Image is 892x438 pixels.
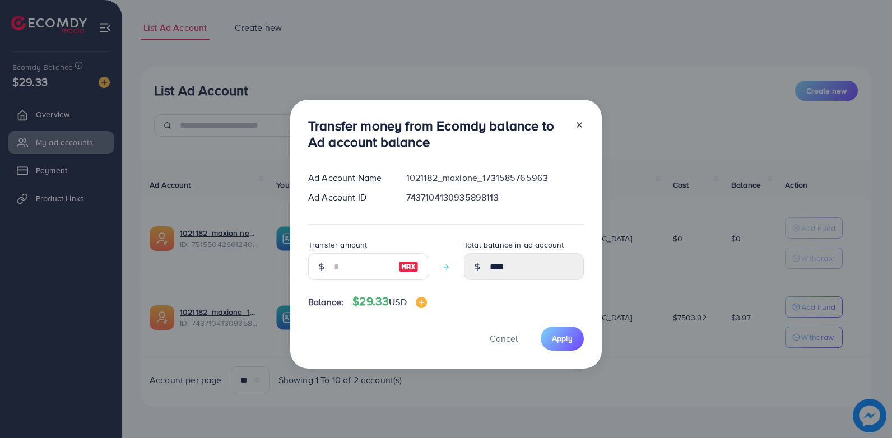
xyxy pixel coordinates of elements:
[308,239,367,250] label: Transfer amount
[299,191,397,204] div: Ad Account ID
[389,296,406,308] span: USD
[416,297,427,308] img: image
[552,333,573,344] span: Apply
[299,171,397,184] div: Ad Account Name
[398,260,419,273] img: image
[541,327,584,351] button: Apply
[464,239,564,250] label: Total balance in ad account
[308,296,343,309] span: Balance:
[352,295,426,309] h4: $29.33
[476,327,532,351] button: Cancel
[397,191,593,204] div: 7437104130935898113
[308,118,566,150] h3: Transfer money from Ecomdy balance to Ad account balance
[397,171,593,184] div: 1021182_maxione_1731585765963
[490,332,518,344] span: Cancel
